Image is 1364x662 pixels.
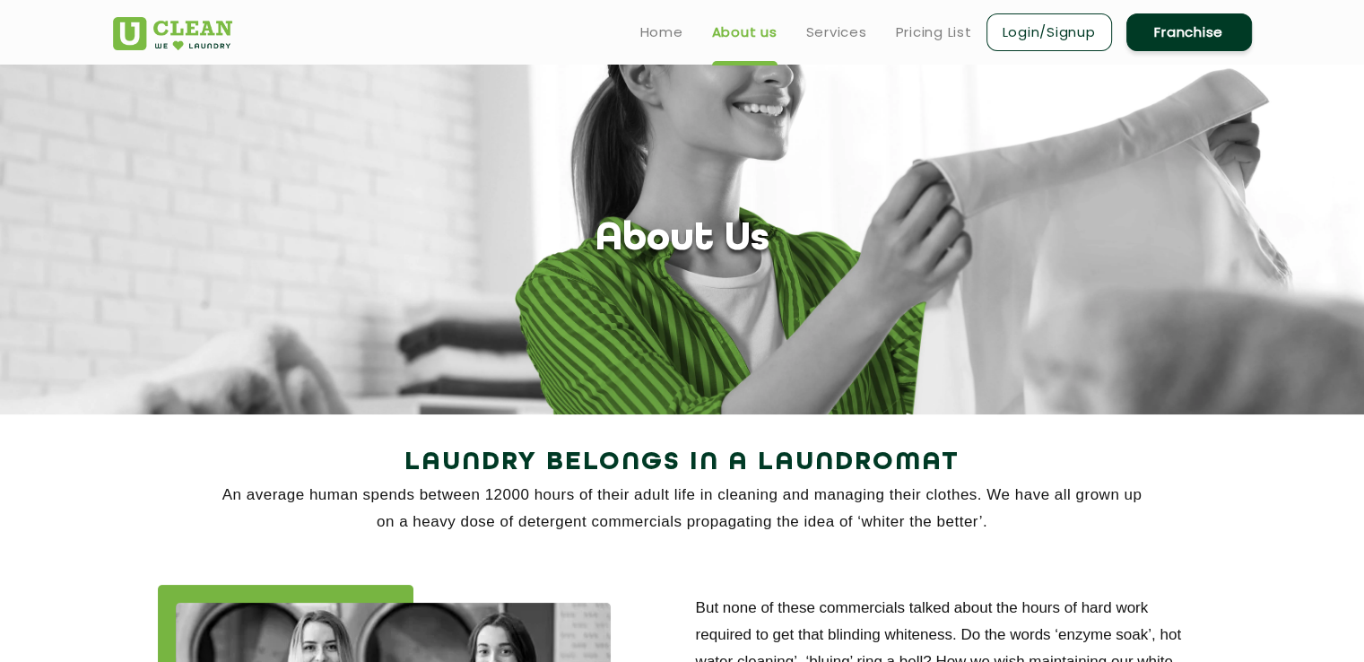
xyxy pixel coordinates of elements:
img: UClean Laundry and Dry Cleaning [113,17,232,50]
p: An average human spends between 12000 hours of their adult life in cleaning and managing their cl... [113,482,1252,536]
a: Services [806,22,867,43]
a: Pricing List [896,22,972,43]
a: About us [712,22,778,43]
a: Login/Signup [986,13,1112,51]
a: Home [640,22,683,43]
a: Franchise [1126,13,1252,51]
h1: About Us [595,217,769,263]
h2: Laundry Belongs in a Laundromat [113,441,1252,484]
